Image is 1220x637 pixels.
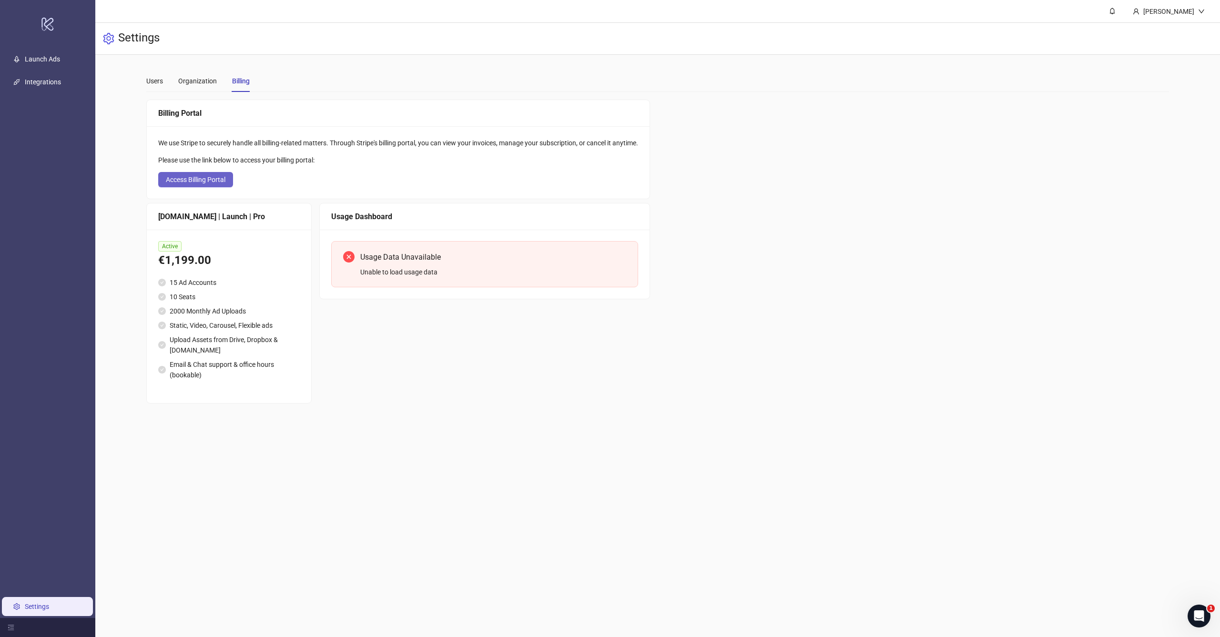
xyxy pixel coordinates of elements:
li: 2000 Monthly Ad Uploads [158,306,300,316]
a: Integrations [25,78,61,86]
span: bell [1109,8,1116,14]
li: 15 Ad Accounts [158,277,300,288]
span: 1 [1207,605,1215,612]
span: check-circle [158,279,166,286]
h3: Settings [118,30,160,47]
li: Static, Video, Carousel, Flexible ads [158,320,300,331]
span: Access Billing Portal [166,176,225,183]
span: menu-fold [8,624,14,631]
a: Launch Ads [25,55,60,63]
div: Billing [232,76,250,86]
li: Upload Assets from Drive, Dropbox & [DOMAIN_NAME] [158,334,300,355]
span: check-circle [158,366,166,374]
span: check-circle [158,322,166,329]
span: check-circle [158,341,166,349]
div: Usage Data Unavailable [360,251,626,263]
a: Settings [25,603,49,610]
div: €1,199.00 [158,252,300,270]
span: down [1198,8,1205,15]
li: Email & Chat support & office hours (bookable) [158,359,300,380]
span: setting [103,33,114,44]
span: check-circle [158,307,166,315]
span: close-circle [343,251,355,263]
div: Unable to load usage data [360,267,626,277]
div: Organization [178,76,217,86]
span: Active [158,241,182,252]
div: We use Stripe to securely handle all billing-related matters. Through Stripe's billing portal, yo... [158,138,638,148]
div: [PERSON_NAME] [1139,6,1198,17]
div: Usage Dashboard [331,211,638,222]
li: 10 Seats [158,292,300,302]
span: user [1133,8,1139,15]
button: Access Billing Portal [158,172,233,187]
div: Users [146,76,163,86]
div: Billing Portal [158,107,638,119]
div: [DOMAIN_NAME] | Launch | Pro [158,211,300,222]
iframe: Intercom live chat [1188,605,1210,627]
div: Please use the link below to access your billing portal: [158,155,638,165]
span: check-circle [158,293,166,301]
